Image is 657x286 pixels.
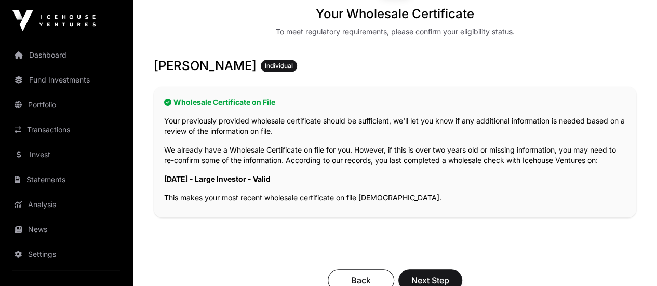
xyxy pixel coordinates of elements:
a: Fund Investments [8,69,125,91]
a: Analysis [8,193,125,216]
a: Transactions [8,118,125,141]
a: Portfolio [8,93,125,116]
a: Invest [8,143,125,166]
p: This makes your most recent wholesale certificate on file [DEMOGRAPHIC_DATA]. [164,193,626,203]
p: We already have a Wholesale Certificate on file for you. However, if this is over two years old o... [164,145,626,166]
p: Your previously provided wholesale certificate should be sufficient, we'll let you know if any ad... [164,116,626,137]
a: Dashboard [8,44,125,66]
div: To meet regulatory requirements, please confirm your eligibility status. [276,26,515,37]
h3: [PERSON_NAME] [154,58,636,74]
a: News [8,218,125,241]
p: [DATE] - Large Investor - Valid [164,174,626,184]
h2: Wholesale Certificate on File [164,97,626,107]
a: Settings [8,243,125,266]
h1: Your Wholesale Certificate [316,6,474,22]
a: Statements [8,168,125,191]
img: Icehouse Ventures Logo [12,10,96,31]
iframe: Chat Widget [605,236,657,286]
span: Individual [265,62,293,70]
